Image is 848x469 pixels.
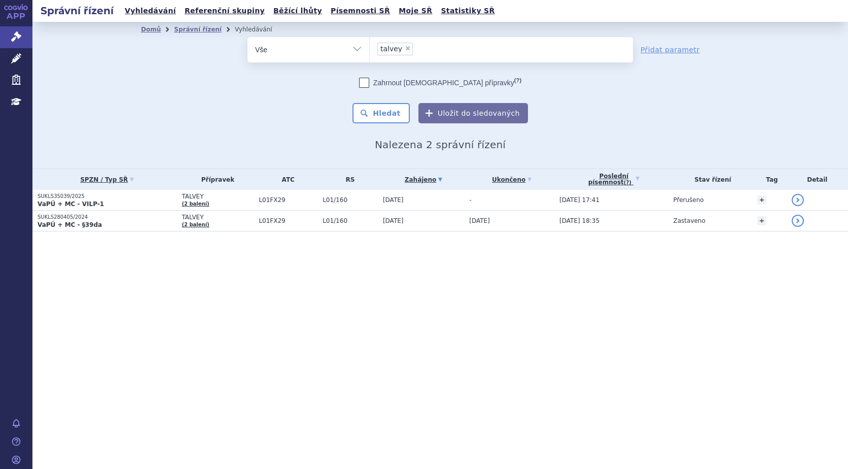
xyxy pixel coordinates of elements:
[757,195,766,205] a: +
[559,169,668,190] a: Poslednípísemnost(?)
[259,217,317,224] span: L01FX29
[641,45,700,55] a: Přidat parametr
[122,4,179,18] a: Vyhledávání
[418,103,528,123] button: Uložit do sledovaných
[38,173,176,187] a: SPZN / Typ SŘ
[259,196,317,204] span: L01FX29
[674,217,705,224] span: Zastaveno
[514,77,521,84] abbr: (?)
[328,4,393,18] a: Písemnosti SŘ
[787,169,848,190] th: Detail
[375,139,506,151] span: Nalezena 2 správní řízení
[792,194,804,206] a: detail
[323,196,378,204] span: L01/160
[416,42,421,55] input: talvey
[182,222,209,227] a: (2 balení)
[323,217,378,224] span: L01/160
[752,169,786,190] th: Tag
[182,214,254,221] span: TALVEY
[674,196,704,204] span: Přerušeno
[624,180,631,186] abbr: (?)
[469,196,471,204] span: -
[792,215,804,227] a: detail
[469,217,490,224] span: [DATE]
[182,193,254,200] span: TALVEY
[270,4,325,18] a: Běžící lhůty
[668,169,753,190] th: Stav řízení
[383,217,404,224] span: [DATE]
[176,169,254,190] th: Přípravek
[559,217,599,224] span: [DATE] 18:35
[405,45,411,51] span: ×
[396,4,435,18] a: Moje SŘ
[38,200,104,208] strong: VaPÚ + MC - VILP-1
[380,45,402,52] span: talvey
[757,216,766,225] a: +
[254,169,317,190] th: ATC
[38,193,176,200] p: SUKLS35039/2025
[32,4,122,18] h2: Správní řízení
[141,26,161,33] a: Domů
[438,4,498,18] a: Statistiky SŘ
[174,26,222,33] a: Správní řízení
[359,78,521,88] label: Zahrnout [DEMOGRAPHIC_DATA] přípravky
[182,201,209,207] a: (2 balení)
[182,4,268,18] a: Referenční skupiny
[38,221,102,228] strong: VaPÚ + MC - §39da
[38,214,176,221] p: SUKLS280405/2024
[469,173,554,187] a: Ukončeno
[352,103,410,123] button: Hledat
[559,196,599,204] span: [DATE] 17:41
[383,196,404,204] span: [DATE]
[383,173,464,187] a: Zahájeno
[317,169,378,190] th: RS
[235,22,286,37] li: Vyhledávání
